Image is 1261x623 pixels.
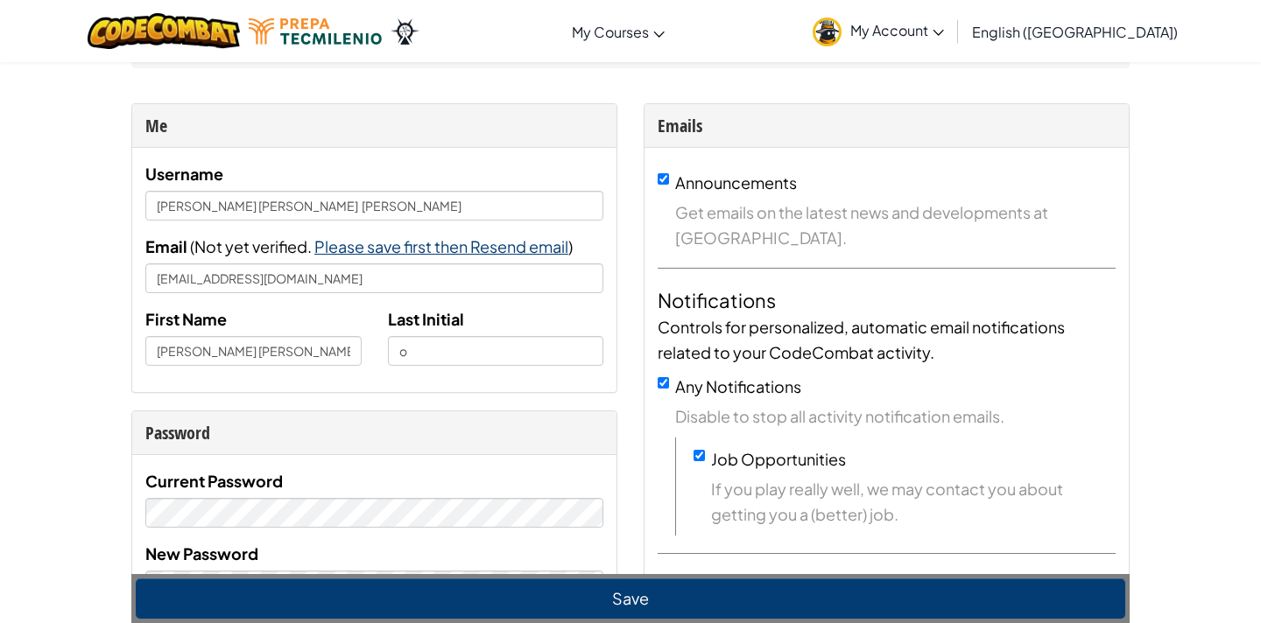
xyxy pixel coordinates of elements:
[145,113,603,138] div: Me
[136,578,1125,619] button: Save
[194,236,314,256] span: Not yet verified.
[711,476,1116,527] span: If you play really well, we may contact you about getting you a (better) job.
[249,18,382,45] img: Tecmilenio logo
[572,23,649,41] span: My Courses
[568,236,573,256] span: )
[675,199,1116,250] span: Get emails on the latest news and developments at [GEOGRAPHIC_DATA].
[711,449,846,469] label: Job Opportunities
[658,113,1116,138] div: Emails
[88,13,241,49] img: CodeCombat logo
[145,468,283,493] label: Current Password
[658,571,1116,599] h4: Contributor Class Emails
[675,376,801,396] label: Any Notifications
[145,236,187,256] span: Email
[314,236,568,256] span: Please save first then Resend email
[145,420,603,445] div: Password
[187,236,194,256] span: (
[675,403,1116,429] span: Disable to stop all activity notification emails.
[388,306,464,332] label: Last Initial
[804,3,953,59] a: My Account
[145,161,223,186] label: Username
[145,306,227,332] label: First Name
[850,21,944,39] span: My Account
[391,18,419,45] img: Ozaria
[963,8,1187,55] a: English ([GEOGRAPHIC_DATA])
[658,317,1065,362] span: Controls for personalized, automatic email notifications related to your CodeCombat activity.
[563,8,673,55] a: My Courses
[658,286,1116,314] h4: Notifications
[972,23,1178,41] span: English ([GEOGRAPHIC_DATA])
[145,541,258,566] label: New Password
[813,17,842,46] img: avatar
[675,172,797,192] label: Announcements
